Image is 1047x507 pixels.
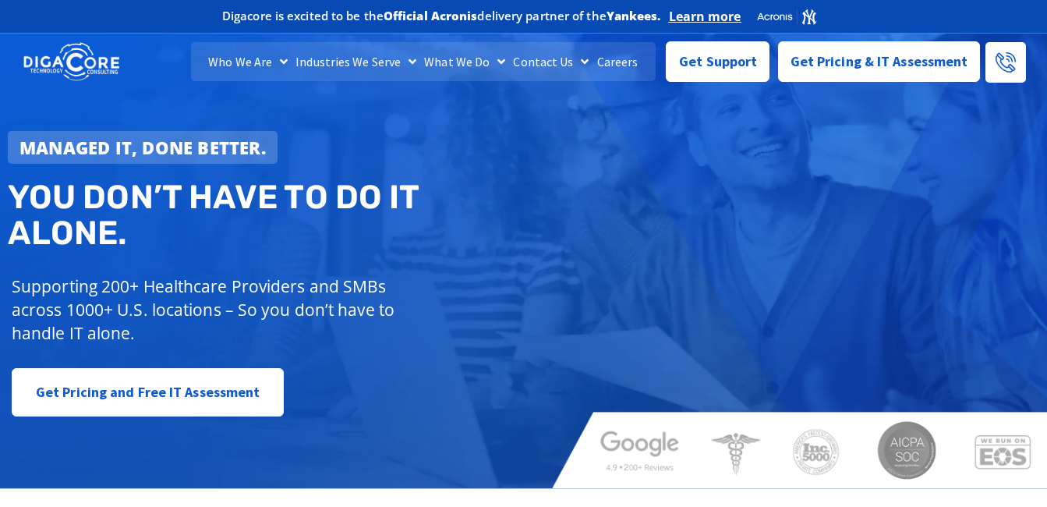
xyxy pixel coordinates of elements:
h2: Digacore is excited to be the delivery partner of the [222,10,661,22]
a: Contact Us [509,42,592,81]
a: What We Do [420,42,509,81]
h2: You don’t have to do IT alone. [8,179,535,251]
strong: Managed IT, done better. [19,136,266,159]
span: Get Pricing and Free IT Assessment [36,377,260,408]
b: Official Acronis [384,8,478,23]
b: Yankees. [607,8,661,23]
a: Get Pricing and Free IT Assessment [12,368,284,417]
img: DigaCore Technology Consulting [23,41,119,83]
a: Who We Are [204,42,292,81]
span: Get Pricing & IT Assessment [791,46,968,77]
a: Get Pricing & IT Assessment [778,41,981,82]
a: Managed IT, done better. [8,131,278,164]
a: Get Support [666,41,769,82]
a: Industries We Serve [292,42,420,81]
a: Careers [593,42,642,81]
img: Acronis [756,8,817,26]
nav: Menu [191,42,656,81]
span: Get Support [679,46,757,77]
p: Supporting 200+ Healthcare Providers and SMBs across 1000+ U.S. locations – So you don’t have to ... [12,275,440,345]
a: Learn more [669,9,741,24]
